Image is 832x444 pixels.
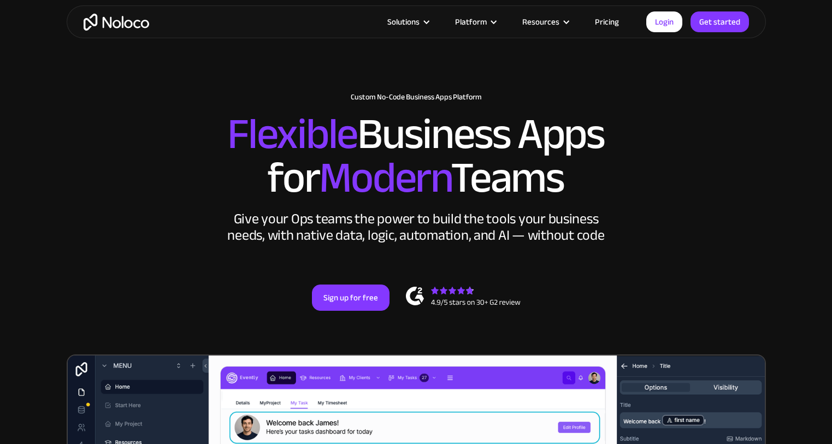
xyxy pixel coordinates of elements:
a: Sign up for free [312,285,390,311]
div: Platform [455,15,487,29]
span: Modern [319,137,451,218]
span: Flexible [227,93,357,175]
a: home [84,14,149,31]
div: Resources [522,15,559,29]
h1: Custom No-Code Business Apps Platform [78,93,755,102]
div: Solutions [387,15,420,29]
h2: Business Apps for Teams [78,113,755,200]
div: Platform [441,15,509,29]
div: Solutions [374,15,441,29]
a: Get started [691,11,749,32]
a: Login [646,11,682,32]
a: Pricing [581,15,633,29]
div: Resources [509,15,581,29]
div: Give your Ops teams the power to build the tools your business needs, with native data, logic, au... [225,211,607,244]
